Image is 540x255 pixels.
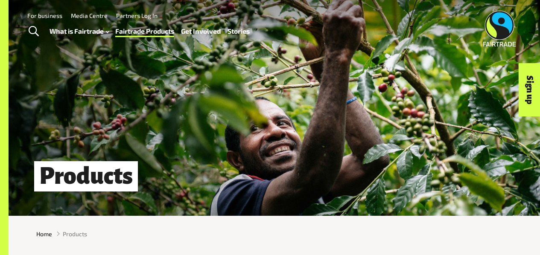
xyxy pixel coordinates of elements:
a: Partners Log In [116,12,158,19]
img: Fairtrade Australia New Zealand logo [483,11,516,46]
a: Media Centre [71,12,108,19]
a: Toggle Search [23,21,44,42]
a: What is Fairtrade [50,25,109,37]
a: Get Involved [181,25,221,37]
h1: Products [34,161,138,191]
a: For business [27,12,62,19]
a: Home [36,229,52,238]
a: Fairtrade Products [115,25,174,37]
span: Products [63,229,87,238]
a: Stories [228,25,250,37]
